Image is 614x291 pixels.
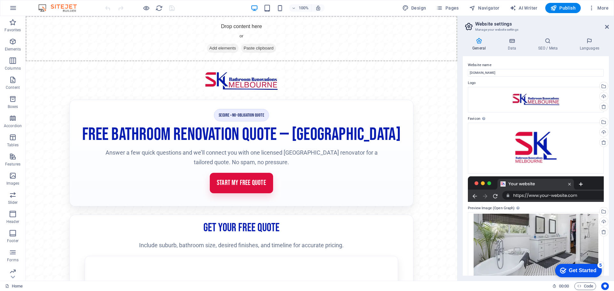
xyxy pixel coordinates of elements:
[434,3,461,13] button: Pages
[142,4,150,12] button: Click here to leave preview mode and continue editing
[7,142,19,148] p: Tables
[469,5,500,11] span: Navigator
[5,66,21,71] p: Columns
[552,282,569,290] h6: Session time
[586,3,611,13] button: More
[4,123,22,128] p: Accordion
[475,27,596,33] h3: Manage your website settings
[498,38,528,51] h4: Data
[44,55,388,75] header: Site header
[468,61,604,69] label: Website name
[78,132,353,151] p: Answer a few quick questions and we’ll connect you with one licensed [GEOGRAPHIC_DATA] renovator ...
[188,93,243,105] span: Secure • No-Obligation Quote
[601,282,609,290] button: Usercentrics
[588,5,609,11] span: More
[47,1,54,8] div: 5
[468,123,604,174] div: favicon_-ctsF2Ib6esxKWnwEGGR71g-EtvA_zzC_zL7B2pRaUWs_Q.png
[8,200,18,205] p: Slider
[468,87,604,112] div: SKLBathroomRenovationsMelbournelogo-6N2s54BHAmeneZs3rqHNsA.webp
[400,3,429,13] button: Design
[8,104,18,109] p: Boxes
[468,212,604,278] div: SKLBathroomRenovationsMelbournehpbg-e3K1dsNngIHY-zc9UMsJng.webp
[6,85,20,90] p: Content
[570,38,609,51] h4: Languages
[4,27,21,33] p: Favorites
[315,5,321,11] i: On resize automatically adjust zoom level to fit chosen device.
[184,157,248,177] a: Start My Free Quote
[5,3,52,17] div: Get Started 5 items remaining, 0% complete
[468,204,604,212] label: Preview Image (Open Graph)
[6,181,20,186] p: Images
[179,55,253,75] img: SKL Bathroom Renovations Melbourne
[507,3,540,13] button: AI Writer
[463,38,498,51] h4: General
[563,284,564,288] span: :
[475,21,609,27] h2: Website settings
[468,115,604,123] label: Favicon
[577,282,593,290] span: Code
[468,79,604,87] label: Logo
[78,225,353,234] p: Include suburb, bathroom size, desired finishes, and timeline for accurate pricing.
[559,282,569,290] span: 00 00
[545,3,581,13] button: Publish
[181,28,213,37] span: Add elements
[574,282,596,290] button: Code
[528,38,570,51] h4: SEO / Meta
[216,28,251,37] span: Paste clipboard
[400,3,429,13] div: Design (Ctrl+Alt+Y)
[155,4,163,12] i: Reload page
[5,162,20,167] p: Features
[47,203,384,221] h2: Get Your Free Quote
[7,257,19,263] p: Forms
[467,3,502,13] button: Navigator
[51,109,381,128] h1: Free Bathroom Renovation Quote — [GEOGRAPHIC_DATA]
[155,4,163,12] button: reload
[402,5,426,11] span: Design
[6,219,19,224] p: Header
[299,4,309,12] h6: 100%
[37,4,85,12] img: Editor Logo
[468,69,604,77] input: Name...
[289,4,312,12] button: 100%
[5,282,23,290] a: Click to cancel selection. Double-click to open Pages
[5,47,21,52] p: Elements
[19,7,46,13] div: Get Started
[510,5,538,11] span: AI Writer
[7,238,19,243] p: Footer
[436,5,459,11] span: Pages
[550,5,576,11] span: Publish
